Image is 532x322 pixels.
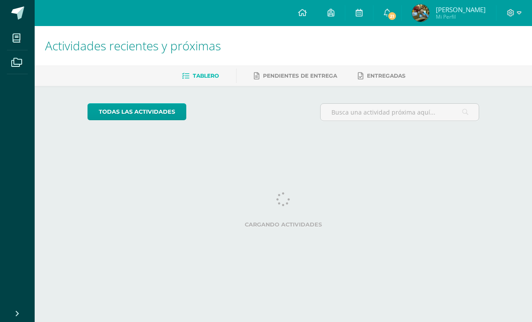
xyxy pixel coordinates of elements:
span: Entregadas [367,72,405,79]
a: Pendientes de entrega [254,69,337,83]
a: todas las Actividades [88,103,186,120]
a: Tablero [182,69,219,83]
span: Tablero [193,72,219,79]
span: Pendientes de entrega [263,72,337,79]
span: [PERSON_NAME] [436,5,486,14]
span: 21 [387,11,397,21]
img: 3ccdce4e496fa713c5887db2ca22ddbc.png [412,4,429,22]
a: Entregadas [358,69,405,83]
span: Mi Perfil [436,13,486,20]
input: Busca una actividad próxima aquí... [321,104,479,121]
label: Cargando actividades [88,221,480,228]
span: Actividades recientes y próximas [45,37,221,54]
